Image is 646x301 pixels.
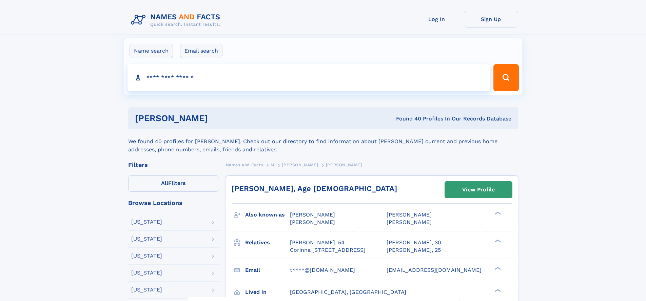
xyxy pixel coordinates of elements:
[290,239,345,246] a: [PERSON_NAME], 54
[387,211,432,218] span: [PERSON_NAME]
[387,219,432,225] span: [PERSON_NAME]
[245,264,290,276] h3: Email
[128,64,491,91] input: search input
[128,200,219,206] div: Browse Locations
[131,287,162,293] div: [US_STATE]
[271,161,274,169] a: M
[290,246,366,254] a: Corinna [STREET_ADDRESS]
[180,44,222,58] label: Email search
[410,11,464,27] a: Log In
[130,44,173,58] label: Name search
[387,239,441,246] a: [PERSON_NAME], 30
[131,236,162,242] div: [US_STATE]
[282,163,318,167] span: [PERSON_NAME]
[245,237,290,248] h3: Relatives
[290,219,335,225] span: [PERSON_NAME]
[464,11,518,27] a: Sign Up
[128,162,219,168] div: Filters
[493,266,501,270] div: ❯
[161,180,168,186] span: All
[271,163,274,167] span: M
[493,211,501,215] div: ❯
[326,163,362,167] span: [PERSON_NAME]
[290,211,335,218] span: [PERSON_NAME]
[131,219,162,225] div: [US_STATE]
[493,288,501,293] div: ❯
[232,184,397,193] a: [PERSON_NAME], Age [DEMOGRAPHIC_DATA]
[226,161,263,169] a: Names and Facts
[493,64,518,91] button: Search Button
[131,253,162,259] div: [US_STATE]
[135,114,302,123] h1: [PERSON_NAME]
[245,209,290,221] h3: Also known as
[445,182,512,198] a: View Profile
[462,182,495,197] div: View Profile
[128,129,518,154] div: We found 40 profiles for [PERSON_NAME]. Check out our directory to find information about [PERSON...
[131,270,162,276] div: [US_STATE]
[387,246,441,254] a: [PERSON_NAME], 25
[302,115,511,123] div: Found 40 Profiles In Our Records Database
[245,286,290,298] h3: Lived in
[128,11,226,29] img: Logo Names and Facts
[128,175,219,192] label: Filters
[290,289,406,295] span: [GEOGRAPHIC_DATA], [GEOGRAPHIC_DATA]
[282,161,318,169] a: [PERSON_NAME]
[493,239,501,243] div: ❯
[387,267,482,273] span: [EMAIL_ADDRESS][DOMAIN_NAME]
